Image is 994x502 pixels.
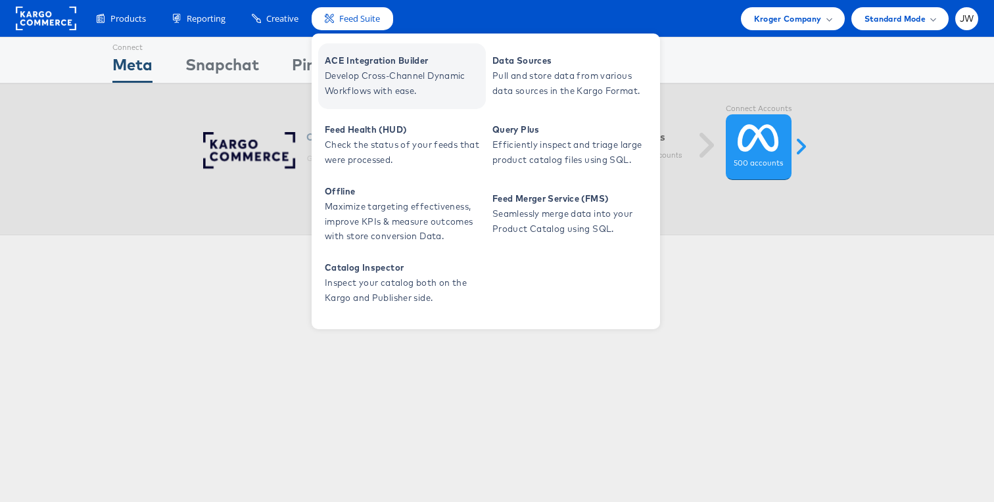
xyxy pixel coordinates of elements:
[318,43,486,109] a: ACE Integration Builder Develop Cross-Channel Dynamic Workflows with ease.
[864,12,926,26] span: Standard Mode
[325,137,483,168] span: Check the status of your feeds that were processed.
[486,112,653,178] a: Query Plus Efficiently inspect and triage large product catalog files using SQL.
[960,14,974,23] span: JW
[492,122,650,137] span: Query Plus
[185,53,259,83] div: Snapchat
[492,53,650,68] span: Data Sources
[325,53,483,68] span: ACE Integration Builder
[318,250,486,316] a: Catalog Inspector Inspect your catalog both on the Kargo and Publisher side.
[306,127,438,147] h6: Channel Found
[492,191,650,206] span: Feed Merger Service (FMS)
[318,112,486,178] a: Feed Health (HUD) Check the status of your feeds that were processed.
[318,181,486,247] a: Offline Maximize targeting effectiveness, improve KPIs & measure outcomes with store conversion D...
[492,68,650,99] span: Pull and store data from various data sources in the Kargo Format.
[325,260,483,275] span: Catalog Inspector
[325,68,483,99] span: Develop Cross-Channel Dynamic Workflows with ease.
[112,53,153,83] div: Meta
[292,53,362,83] div: Pinterest
[325,122,483,137] span: Feed Health (HUD)
[492,137,650,168] span: Efficiently inspect and triage large product catalog files using SQL.
[325,199,483,244] span: Maximize targeting effectiveness, improve KPIs & measure outcomes with store conversion Data.
[726,104,792,114] label: Connect Accounts
[325,184,483,199] span: Offline
[492,206,650,237] span: Seamlessly merge data into your Product Catalog using SQL.
[187,12,225,25] span: Reporting
[486,181,653,247] a: Feed Merger Service (FMS) Seamlessly merge data into your Product Catalog using SQL.
[339,12,380,25] span: Feed Suite
[734,158,783,169] label: 500 accounts
[266,12,298,25] span: Creative
[112,37,153,53] div: Connect
[486,43,653,109] a: Data Sources Pull and store data from various data sources in the Kargo Format.
[110,12,146,25] span: Products
[754,12,822,26] span: Kroger Company
[306,153,438,174] p: Give channel permissions and select accounts to connect
[325,275,483,306] span: Inspect your catalog both on the Kargo and Publisher side.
